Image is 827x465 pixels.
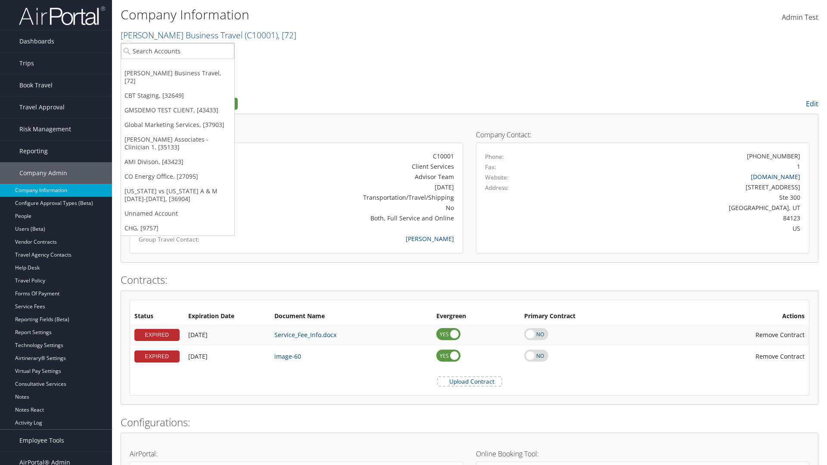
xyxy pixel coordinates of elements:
[432,309,520,324] th: Evergreen
[438,377,501,386] label: Upload Contract
[121,88,234,103] a: CBT Staging, [32649]
[188,331,266,339] div: Add/Edit Date
[19,6,105,26] img: airportal-logo.png
[782,12,818,22] span: Admin Test
[121,221,234,236] a: CHG, [9757]
[485,173,509,182] label: Website:
[134,329,180,341] div: EXPIRED
[121,273,818,287] h2: Contracts:
[184,309,270,324] th: Expiration Date
[121,184,234,206] a: [US_STATE] vs [US_STATE] A & M [DATE]-[DATE], [36904]
[248,183,454,192] div: [DATE]
[485,163,496,171] label: Fax:
[121,118,234,132] a: Global Marketing Services, [37903]
[476,450,809,457] h4: Online Booking Tool:
[755,352,805,360] span: Remove Contract
[567,224,801,233] div: US
[567,214,801,223] div: 84123
[248,152,454,161] div: C10001
[270,309,432,324] th: Document Name
[245,29,278,41] span: ( C10001 )
[806,99,818,108] a: Edit
[248,203,454,212] div: No
[755,331,805,339] span: Remove Contract
[19,74,53,96] span: Book Travel
[657,309,809,324] th: Actions
[248,162,454,171] div: Client Services
[747,326,755,343] i: Remove Contract
[19,140,48,162] span: Reporting
[121,415,818,430] h2: Configurations:
[130,131,463,138] h4: Account Details:
[485,152,504,161] label: Phone:
[248,172,454,181] div: Advisor Team
[130,309,184,324] th: Status
[121,29,296,41] a: [PERSON_NAME] Business Travel
[121,66,234,88] a: [PERSON_NAME] Business Travel, [72]
[134,350,180,363] div: EXPIRED
[567,183,801,192] div: [STREET_ADDRESS]
[188,352,208,360] span: [DATE]
[19,430,64,451] span: Employee Tools
[19,162,67,184] span: Company Admin
[121,155,234,169] a: AMI Divison, [43423]
[485,183,509,192] label: Address:
[19,96,65,118] span: Travel Approval
[274,331,336,339] a: Service_Fee_Info.docx
[188,353,266,360] div: Add/Edit Date
[19,118,71,140] span: Risk Management
[567,203,801,212] div: [GEOGRAPHIC_DATA], UT
[121,6,586,24] h1: Company Information
[278,29,296,41] span: , [ 72 ]
[121,132,234,155] a: [PERSON_NAME] Associates - Clinician 1, [35133]
[139,235,235,244] label: Group Travel Contact:
[121,103,234,118] a: GMSDEMO TEST CLIENT, [43433]
[121,169,234,184] a: CO Energy Office, [27095]
[121,206,234,221] a: Unnamed Account
[476,131,809,138] h4: Company Contact:
[797,162,800,171] div: 1
[121,43,234,59] input: Search Accounts
[782,4,818,31] a: Admin Test
[406,235,454,243] a: [PERSON_NAME]
[188,331,208,339] span: [DATE]
[274,352,301,360] a: image-60
[19,31,54,52] span: Dashboards
[520,309,657,324] th: Primary Contract
[130,450,463,457] h4: AirPortal:
[747,348,755,365] i: Remove Contract
[121,96,581,111] h2: Company Profile:
[19,53,34,74] span: Trips
[567,193,801,202] div: Ste 300
[248,193,454,202] div: Transportation/Travel/Shipping
[248,214,454,223] div: Both, Full Service and Online
[751,173,800,181] a: [DOMAIN_NAME]
[747,152,800,161] div: [PHONE_NUMBER]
